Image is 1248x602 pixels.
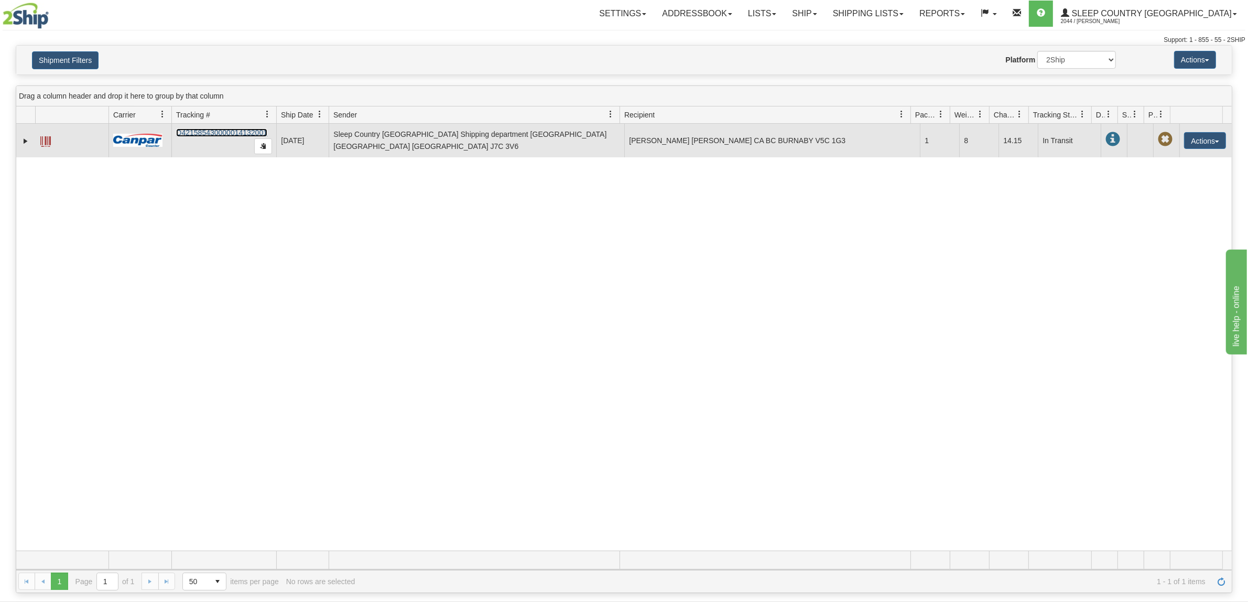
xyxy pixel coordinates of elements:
[329,124,624,157] td: Sleep Country [GEOGRAPHIC_DATA] Shipping department [GEOGRAPHIC_DATA] [GEOGRAPHIC_DATA] [GEOGRAPH...
[75,573,135,590] span: Page of 1
[893,105,910,123] a: Recipient filter column settings
[1073,105,1091,123] a: Tracking Status filter column settings
[1053,1,1245,27] a: Sleep Country [GEOGRAPHIC_DATA] 2044 / [PERSON_NAME]
[281,110,313,120] span: Ship Date
[113,110,136,120] span: Carrier
[1148,110,1157,120] span: Pickup Status
[971,105,989,123] a: Weight filter column settings
[915,110,937,120] span: Packages
[1105,132,1120,147] span: In Transit
[8,6,97,19] div: live help - online
[1038,124,1101,157] td: In Transit
[624,124,920,157] td: [PERSON_NAME] [PERSON_NAME] CA BC BURNABY V5C 1G3
[1184,132,1226,149] button: Actions
[591,1,654,27] a: Settings
[932,105,950,123] a: Packages filter column settings
[959,124,999,157] td: 8
[154,105,171,123] a: Carrier filter column settings
[3,3,49,29] img: logo2044.jpg
[182,573,226,590] span: Page sizes drop down
[176,110,210,120] span: Tracking #
[994,110,1016,120] span: Charge
[1033,110,1079,120] span: Tracking Status
[1061,16,1140,27] span: 2044 / [PERSON_NAME]
[1158,132,1173,147] span: Pickup Not Assigned
[258,105,276,123] a: Tracking # filter column settings
[333,110,357,120] span: Sender
[1011,105,1028,123] a: Charge filter column settings
[1224,248,1247,354] iframe: chat widget
[176,128,267,137] a: D421585430000014132001
[209,573,226,590] span: select
[954,110,976,120] span: Weight
[3,36,1245,45] div: Support: 1 - 855 - 55 - 2SHIP
[16,86,1232,106] div: grid grouping header
[182,573,279,590] span: items per page
[20,136,31,146] a: Expand
[1006,55,1036,65] label: Platform
[911,1,973,27] a: Reports
[40,132,51,148] a: Label
[113,134,162,147] img: 14 - Canpar
[920,124,959,157] td: 1
[740,1,784,27] a: Lists
[784,1,824,27] a: Ship
[654,1,740,27] a: Addressbook
[97,573,118,590] input: Page 1
[32,51,99,69] button: Shipment Filters
[1069,9,1232,18] span: Sleep Country [GEOGRAPHIC_DATA]
[1126,105,1144,123] a: Shipment Issues filter column settings
[189,576,203,587] span: 50
[1174,51,1216,69] button: Actions
[1100,105,1117,123] a: Delivery Status filter column settings
[51,573,68,589] span: Page 1
[1213,573,1230,589] a: Refresh
[624,110,655,120] span: Recipient
[1152,105,1170,123] a: Pickup Status filter column settings
[276,124,329,157] td: [DATE]
[602,105,620,123] a: Sender filter column settings
[286,577,355,586] div: No rows are selected
[362,577,1206,586] span: 1 - 1 of 1 items
[1122,110,1131,120] span: Shipment Issues
[1096,110,1105,120] span: Delivery Status
[254,138,272,154] button: Copy to clipboard
[311,105,329,123] a: Ship Date filter column settings
[825,1,911,27] a: Shipping lists
[999,124,1038,157] td: 14.15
